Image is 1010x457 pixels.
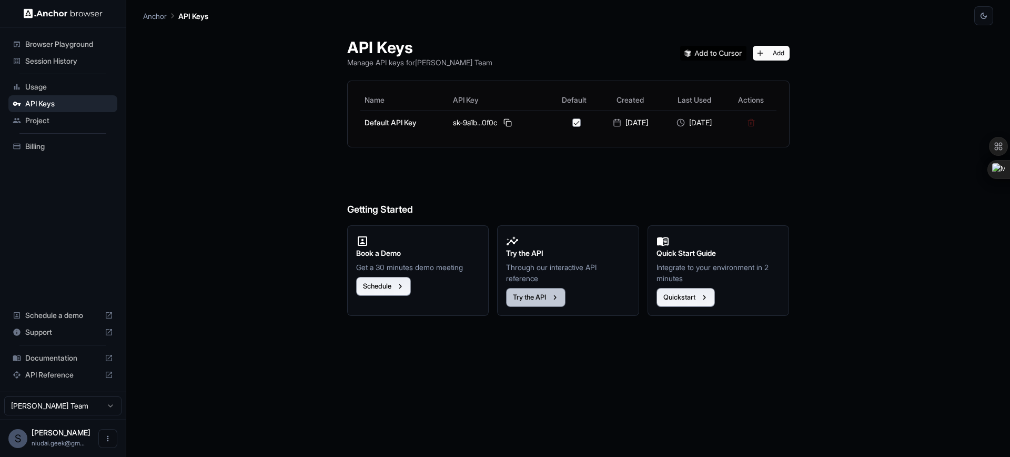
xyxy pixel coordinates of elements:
[347,160,790,217] h6: Getting Started
[8,112,117,129] div: Project
[24,8,103,18] img: Anchor Logo
[8,350,117,366] div: Documentation
[550,90,599,111] th: Default
[662,90,726,111] th: Last Used
[25,353,100,363] span: Documentation
[8,307,117,324] div: Schedule a demo
[356,247,480,259] h2: Book a Demo
[8,324,117,341] div: Support
[360,90,449,111] th: Name
[25,141,113,152] span: Billing
[603,117,658,128] div: [DATE]
[506,288,565,307] button: Try the API
[25,82,113,92] span: Usage
[501,116,514,129] button: Copy API key
[656,288,715,307] button: Quickstart
[680,46,746,61] img: Add anchorbrowser MCP server to Cursor
[178,11,208,22] p: API Keys
[25,39,113,49] span: Browser Playground
[726,90,776,111] th: Actions
[599,90,662,111] th: Created
[356,262,480,273] p: Get a 30 minutes demo meeting
[656,262,781,284] p: Integrate to your environment in 2 minutes
[143,10,208,22] nav: breadcrumb
[347,57,492,68] p: Manage API keys for [PERSON_NAME] Team
[32,439,85,447] span: niudai.geek@gmail.com
[506,247,630,259] h2: Try the API
[8,429,27,448] div: S
[506,262,630,284] p: Through our interactive API reference
[8,36,117,53] div: Browser Playground
[356,277,411,296] button: Schedule
[25,310,100,321] span: Schedule a demo
[360,111,449,134] td: Default API Key
[98,429,117,448] button: Open menu
[8,95,117,112] div: API Keys
[32,428,90,437] span: Sheldon
[143,11,167,22] p: Anchor
[8,53,117,69] div: Session History
[8,78,117,95] div: Usage
[453,116,546,129] div: sk-9a1b...0f0c
[8,138,117,155] div: Billing
[25,56,113,66] span: Session History
[25,115,113,126] span: Project
[656,247,781,259] h2: Quick Start Guide
[347,38,492,57] h1: API Keys
[25,327,100,337] span: Support
[449,90,550,111] th: API Key
[666,117,722,128] div: [DATE]
[25,98,113,109] span: API Keys
[753,46,790,61] button: Add
[8,366,117,383] div: API Reference
[25,370,100,380] span: API Reference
